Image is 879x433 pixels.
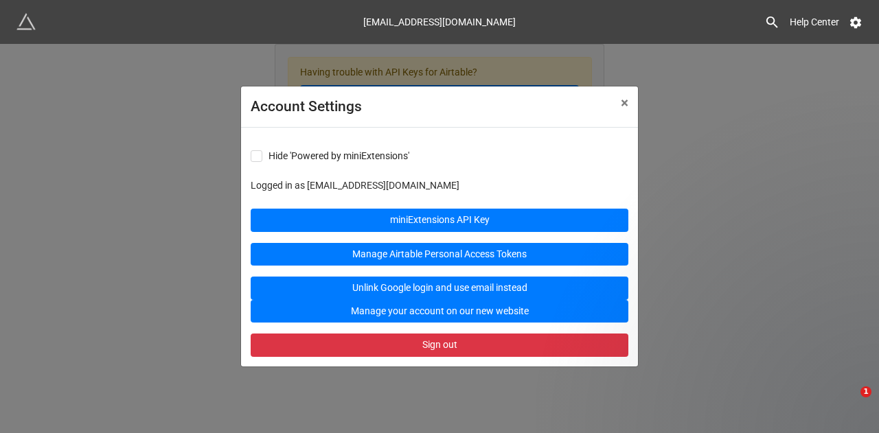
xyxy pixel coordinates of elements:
[251,277,628,300] button: Unlink Google login and use email instead
[604,120,879,382] iframe: Intercom notifications message
[251,209,628,232] a: miniExtensions API Key
[860,386,871,397] span: 1
[251,150,409,162] label: Hide 'Powered by miniExtensions'
[251,96,591,118] div: Account Settings
[363,10,516,34] div: [EMAIL_ADDRESS][DOMAIN_NAME]
[251,178,628,193] label: Logged in as [EMAIL_ADDRESS][DOMAIN_NAME]
[621,95,628,111] span: ×
[16,12,36,32] img: miniextensions-icon.73ae0678.png
[251,333,628,357] button: Sign out
[251,243,628,266] a: Manage Airtable Personal Access Tokens
[251,300,628,323] button: Manage your account on our new website
[780,10,849,34] a: Help Center
[832,386,865,419] iframe: Intercom live chat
